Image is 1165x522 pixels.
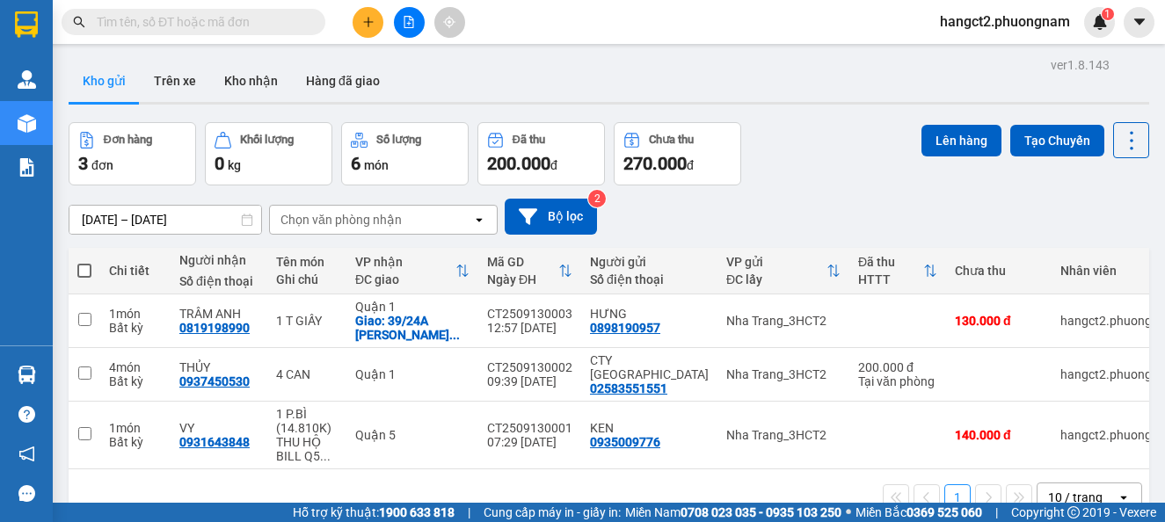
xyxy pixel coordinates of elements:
[856,503,982,522] span: Miền Bắc
[292,60,394,102] button: Hàng đã giao
[355,255,455,269] div: VP nhận
[1092,14,1108,30] img: icon-new-feature
[449,328,460,342] span: ...
[1132,14,1147,30] span: caret-down
[320,449,331,463] span: ...
[550,158,557,172] span: đ
[955,314,1043,328] div: 130.000 đ
[477,122,605,185] button: Đã thu200.000đ
[276,255,338,269] div: Tên món
[376,134,421,146] div: Số lượng
[109,421,162,435] div: 1 món
[109,374,162,388] div: Bất kỳ
[403,16,415,28] span: file-add
[717,248,849,294] th: Toggle SortBy
[858,272,923,286] div: HTTT
[179,360,258,374] div: THỦY
[590,272,709,286] div: Số điện thoại
[69,122,196,185] button: Đơn hàng3đơn
[726,367,841,381] div: Nha Trang_3HCT2
[104,134,152,146] div: Đơn hàng
[614,122,741,185] button: Chưa thu270.000đ
[379,505,455,519] strong: 1900 633 818
[472,213,486,227] svg: open
[1067,506,1080,518] span: copyright
[955,428,1043,442] div: 140.000 đ
[487,435,572,449] div: 07:29 [DATE]
[944,484,971,511] button: 1
[18,446,35,462] span: notification
[849,248,946,294] th: Toggle SortBy
[346,248,478,294] th: Toggle SortBy
[179,307,258,321] div: TRÂM ANH
[280,211,402,228] div: Chọn văn phòng nhận
[109,307,162,321] div: 1 món
[179,253,258,267] div: Người nhận
[487,321,572,335] div: 12:57 [DATE]
[1117,490,1131,504] svg: open
[590,255,709,269] div: Người gửi
[1051,55,1110,75] div: ver 1.8.143
[109,360,162,374] div: 4 món
[590,381,667,395] div: 02583551551
[487,374,572,388] div: 09:39 [DATE]
[179,374,250,388] div: 0937450530
[18,158,36,177] img: solution-icon
[276,435,338,463] div: THU HỘ BILL Q5 120103
[434,7,465,38] button: aim
[69,60,140,102] button: Kho gửi
[590,307,709,321] div: HƯNG
[623,153,687,174] span: 270.000
[109,264,162,278] div: Chi tiết
[487,421,572,435] div: CT2509130001
[364,158,389,172] span: món
[590,321,660,335] div: 0898190957
[69,206,261,234] input: Select a date range.
[625,503,841,522] span: Miền Nam
[341,122,469,185] button: Số lượng6món
[484,503,621,522] span: Cung cấp máy in - giấy in:
[215,153,224,174] span: 0
[513,134,545,146] div: Đã thu
[276,407,338,435] div: 1 P.BÌ (14.810K)
[487,272,558,286] div: Ngày ĐH
[18,366,36,384] img: warehouse-icon
[18,406,35,423] span: question-circle
[1102,8,1114,20] sup: 1
[179,274,258,288] div: Số điện thoại
[15,11,38,38] img: logo-vxr
[858,255,923,269] div: Đã thu
[276,314,338,328] div: 1 T GIẤY
[1104,8,1110,20] span: 1
[210,60,292,102] button: Kho nhận
[590,421,709,435] div: KEN
[588,190,606,207] sup: 2
[276,367,338,381] div: 4 CAN
[355,300,470,314] div: Quận 1
[18,70,36,89] img: warehouse-icon
[487,153,550,174] span: 200.000
[240,134,294,146] div: Khối lượng
[505,199,597,235] button: Bộ lọc
[468,503,470,522] span: |
[351,153,360,174] span: 6
[649,134,694,146] div: Chưa thu
[726,314,841,328] div: Nha Trang_3HCT2
[921,125,1001,156] button: Lên hàng
[726,428,841,442] div: Nha Trang_3HCT2
[179,321,250,335] div: 0819198990
[590,353,709,381] div: CTY VIỆT MỸ
[478,248,581,294] th: Toggle SortBy
[179,435,250,449] div: 0931643848
[140,60,210,102] button: Trên xe
[907,505,982,519] strong: 0369 525 060
[955,264,1043,278] div: Chưa thu
[109,321,162,335] div: Bất kỳ
[681,505,841,519] strong: 0708 023 035 - 0935 103 250
[394,7,425,38] button: file-add
[443,16,455,28] span: aim
[205,122,332,185] button: Khối lượng0kg
[687,158,694,172] span: đ
[73,16,85,28] span: search
[18,114,36,133] img: warehouse-icon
